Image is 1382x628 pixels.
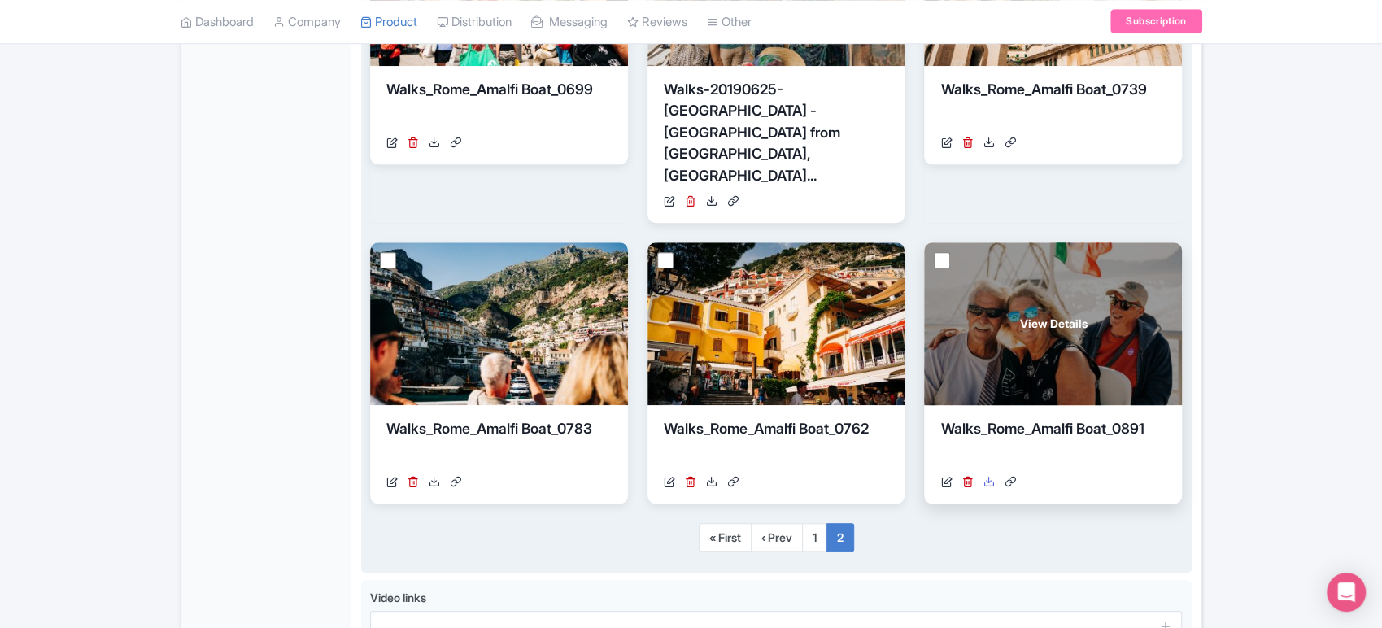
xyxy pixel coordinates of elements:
div: Walks_Rome_Amalfi Boat_0699 [386,79,612,128]
div: Walks_Rome_Amalfi Boat_0762 [664,418,889,467]
span: Video links [370,591,426,604]
div: Walks_Rome_Amalfi Boat_0783 [386,418,612,467]
div: Open Intercom Messenger [1327,573,1366,612]
div: Walks_Rome_Amalfi Boat_0739 [940,79,1166,128]
a: View Details [924,242,1182,405]
div: Walks-20190625-[GEOGRAPHIC_DATA] - [GEOGRAPHIC_DATA] from [GEOGRAPHIC_DATA], [GEOGRAPHIC_DATA]... [664,79,889,186]
a: ‹ Prev [751,523,803,552]
span: View Details [1019,315,1087,332]
a: 2 [826,523,854,552]
a: 1 [802,523,827,552]
a: Subscription [1110,10,1201,34]
a: « First [699,523,752,552]
div: Walks_Rome_Amalfi Boat_0891 [940,418,1166,467]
